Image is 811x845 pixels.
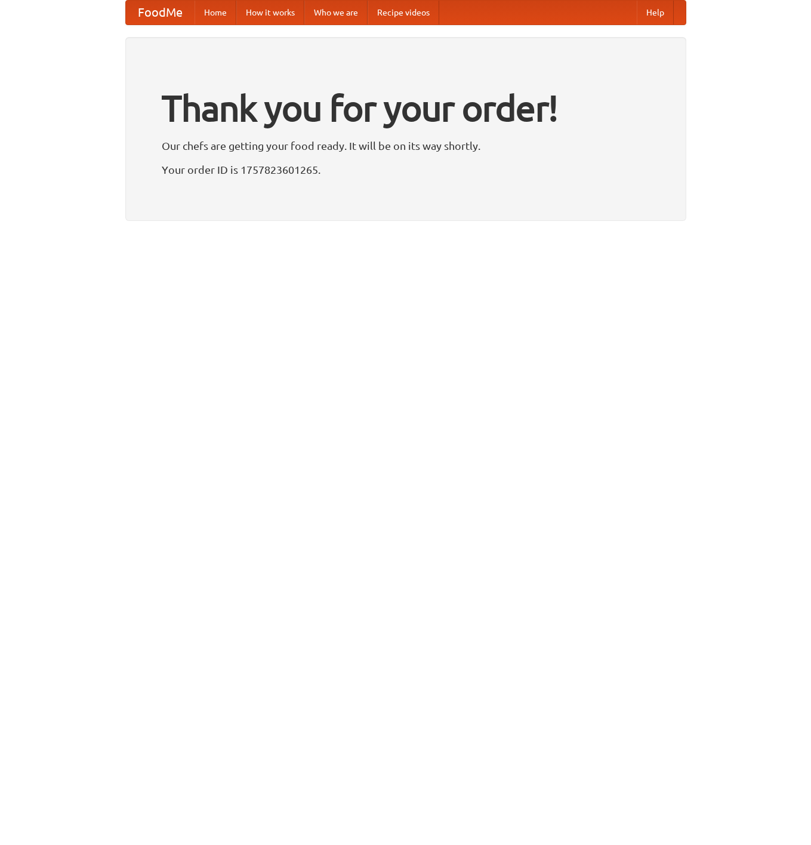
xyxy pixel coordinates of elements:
p: Your order ID is 1757823601265. [162,161,650,179]
a: FoodMe [126,1,195,24]
a: Who we are [304,1,368,24]
a: Recipe videos [368,1,439,24]
a: Help [637,1,674,24]
a: Home [195,1,236,24]
p: Our chefs are getting your food ready. It will be on its way shortly. [162,137,650,155]
h1: Thank you for your order! [162,79,650,137]
a: How it works [236,1,304,24]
